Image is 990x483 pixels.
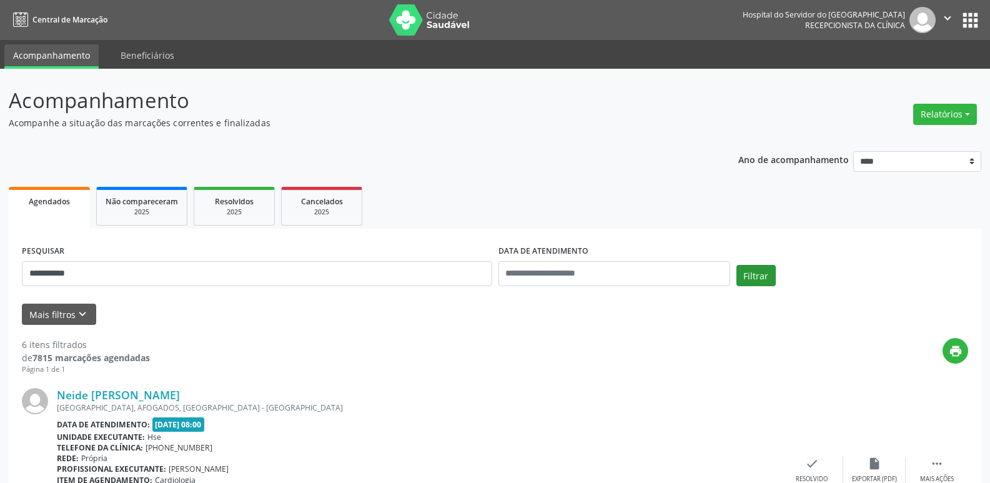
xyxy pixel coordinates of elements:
button: apps [959,9,981,31]
b: Telefone da clínica: [57,442,143,453]
p: Acompanhe a situação das marcações correntes e finalizadas [9,116,690,129]
div: 2025 [106,207,178,217]
button: Mais filtroskeyboard_arrow_down [22,304,96,326]
div: de [22,351,150,364]
div: Hospital do Servidor do [GEOGRAPHIC_DATA] [743,9,905,20]
label: DATA DE ATENDIMENTO [498,242,588,261]
i: print [949,344,963,358]
span: [PHONE_NUMBER] [146,442,212,453]
i: insert_drive_file [868,457,881,471]
span: Recepcionista da clínica [805,20,905,31]
i: check [805,457,819,471]
div: [GEOGRAPHIC_DATA], AFOGADOS, [GEOGRAPHIC_DATA] - [GEOGRAPHIC_DATA] [57,402,781,413]
span: Hse [147,432,161,442]
span: [PERSON_NAME] [169,464,229,474]
span: Cancelados [301,196,343,207]
p: Acompanhamento [9,85,690,116]
div: Página 1 de 1 [22,364,150,375]
span: Resolvidos [215,196,254,207]
i:  [941,11,954,25]
button: Relatórios [913,104,977,125]
a: Central de Marcação [9,9,107,30]
button: Filtrar [736,265,776,286]
i: keyboard_arrow_down [76,307,89,321]
img: img [22,388,48,414]
div: 6 itens filtrados [22,338,150,351]
label: PESQUISAR [22,242,64,261]
b: Unidade executante: [57,432,145,442]
p: Ano de acompanhamento [738,151,849,167]
b: Data de atendimento: [57,419,150,430]
span: Não compareceram [106,196,178,207]
a: Neide [PERSON_NAME] [57,388,180,402]
span: Central de Marcação [32,14,107,25]
span: Agendados [29,196,70,207]
button:  [936,7,959,33]
span: Própria [81,453,107,464]
div: 2025 [203,207,265,217]
img: img [909,7,936,33]
a: Beneficiários [112,44,183,66]
span: [DATE] 08:00 [152,417,205,432]
strong: 7815 marcações agendadas [32,352,150,364]
b: Profissional executante: [57,464,166,474]
i:  [930,457,944,471]
div: 2025 [290,207,353,217]
a: Acompanhamento [4,44,99,69]
button: print [943,338,968,364]
b: Rede: [57,453,79,464]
